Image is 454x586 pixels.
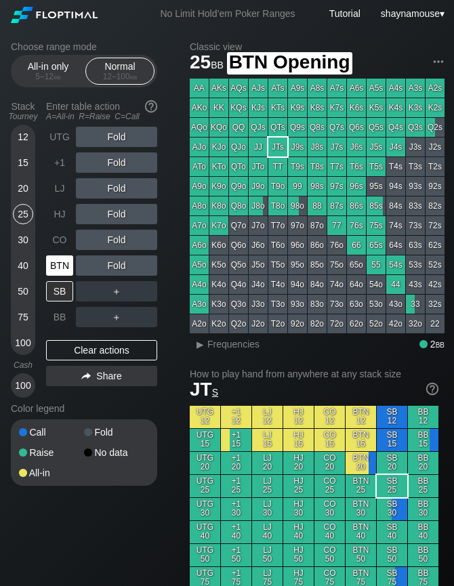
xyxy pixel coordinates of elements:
div: 72o [327,314,346,333]
div: Q3o [229,295,248,314]
div: Q9s [288,118,307,137]
div: BB 40 [408,521,438,543]
div: T9s [288,157,307,176]
h2: Choose range mode [11,41,157,52]
div: 12 [13,127,33,147]
div: KQs [229,98,248,117]
div: K9o [209,177,228,196]
div: 33 [406,295,425,314]
div: Q8o [229,196,248,215]
div: A7s [327,79,346,98]
div: 74s [386,216,405,235]
div: 20 [13,178,33,198]
div: Cash [5,360,41,370]
div: CO 20 [314,452,345,474]
div: 84o [308,275,327,294]
div: LJ 50 [252,544,283,566]
div: Raise [19,448,84,457]
div: T8o [268,196,287,215]
span: bb [211,56,224,71]
div: K2s [426,98,445,117]
div: 86o [308,236,327,255]
div: A3o [190,295,209,314]
div: 63o [347,295,366,314]
div: 32o [406,314,425,333]
div: A6o [190,236,209,255]
div: A6s [347,79,366,98]
div: 55 [367,255,386,274]
div: ▸ [191,336,209,352]
div: BTN 40 [346,521,376,543]
div: 64o [347,275,366,294]
div: HJ 30 [283,498,314,520]
div: Tourney [5,112,41,121]
div: 83s [406,196,425,215]
div: T9o [268,177,287,196]
div: T3s [406,157,425,176]
div: 5 – 12 [20,72,77,81]
div: 25 [13,204,33,224]
div: K6s [347,98,366,117]
div: +1 25 [221,475,251,497]
div: KJs [249,98,268,117]
div: Q5o [229,255,248,274]
div: 95s [367,177,386,196]
h2: Classic view [190,41,445,52]
div: +1 15 [221,429,251,451]
img: ellipsis.fd386fe8.svg [431,54,446,69]
div: T7s [327,157,346,176]
a: Tutorial [329,8,360,19]
div: HJ 12 [283,406,314,428]
div: BTN 30 [346,498,376,520]
div: 72s [426,216,445,235]
div: 50 [13,281,33,301]
div: 32s [426,295,445,314]
div: 54s [386,255,405,274]
div: 88 [308,196,327,215]
div: AKo [190,98,209,117]
div: A2o [190,314,209,333]
span: BTN Opening [227,52,352,75]
div: +1 40 [221,521,251,543]
div: T5s [367,157,386,176]
div: SB [46,281,73,301]
div: ATs [268,79,287,98]
div: Fold [76,152,157,173]
span: bb [54,72,61,81]
div: UTG 15 [190,429,220,451]
div: 86s [347,196,366,215]
div: K2o [209,314,228,333]
div: A7o [190,216,209,235]
div: Normal [89,58,151,84]
div: 44 [386,275,405,294]
div: Fold [76,230,157,250]
div: 65o [347,255,366,274]
div: ▾ [377,6,447,21]
div: LJ 25 [252,475,283,497]
div: 65s [367,236,386,255]
div: J3o [249,295,268,314]
div: CO [46,230,73,250]
div: K4s [386,98,405,117]
span: 25 [188,52,226,75]
div: Color legend [11,398,157,419]
div: LJ 30 [252,498,283,520]
div: No Limit Hold’em Poker Ranges [140,8,315,22]
div: 76o [327,236,346,255]
div: 66 [347,236,366,255]
div: K8s [308,98,327,117]
div: T2o [268,314,287,333]
div: Q7s [327,118,346,137]
div: AJs [249,79,268,98]
div: BB 50 [408,544,438,566]
div: 100 [13,375,33,396]
span: bb [130,72,138,81]
div: HJ 20 [283,452,314,474]
div: Q4o [229,275,248,294]
div: Stack [5,96,41,127]
div: 15 [13,152,33,173]
div: Share [46,366,157,386]
div: CO 40 [314,521,345,543]
div: K5o [209,255,228,274]
div: J2o [249,314,268,333]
